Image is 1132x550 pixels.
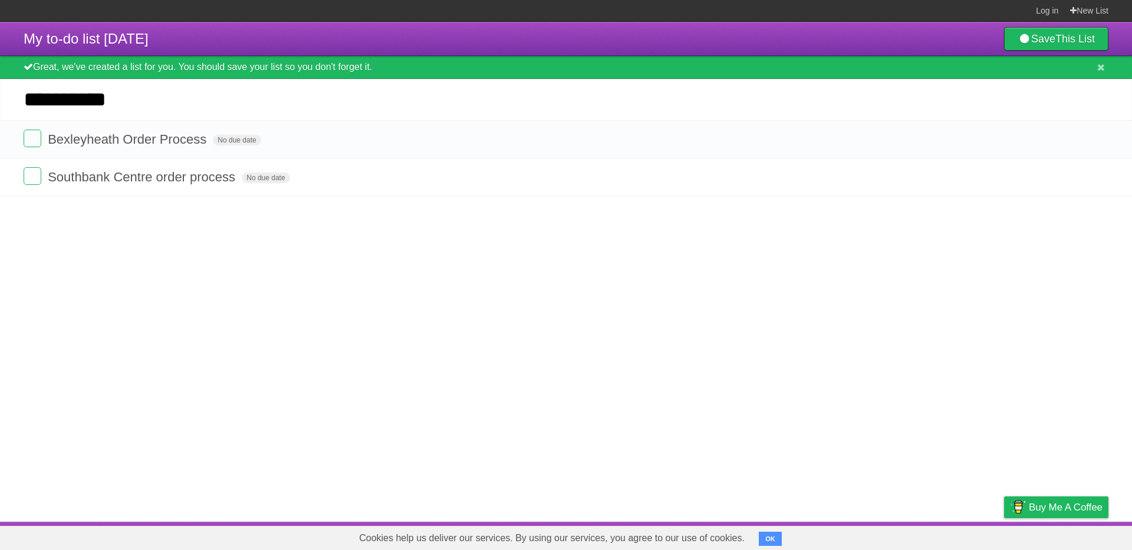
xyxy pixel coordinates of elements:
[24,31,149,47] span: My to-do list [DATE]
[213,135,261,145] span: No due date
[1004,496,1108,518] a: Buy me a coffee
[1055,33,1095,45] b: This List
[989,525,1019,547] a: Privacy
[847,525,872,547] a: About
[1004,27,1108,51] a: SaveThis List
[1034,525,1108,547] a: Suggest a feature
[886,525,934,547] a: Developers
[24,167,41,185] label: Done
[24,130,41,147] label: Done
[759,532,782,546] button: OK
[48,132,209,147] span: Bexleyheath Order Process
[242,173,289,183] span: No due date
[949,525,975,547] a: Terms
[347,526,756,550] span: Cookies help us deliver our services. By using our services, you agree to our use of cookies.
[1010,497,1026,517] img: Buy me a coffee
[48,170,238,184] span: Southbank Centre order process
[1029,497,1103,518] span: Buy me a coffee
